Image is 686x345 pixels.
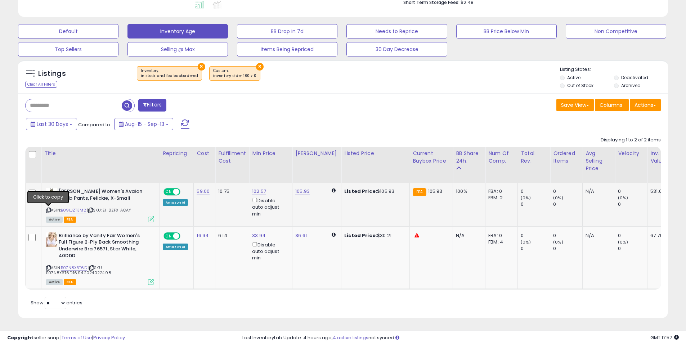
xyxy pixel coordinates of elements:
[488,188,512,195] div: FBA: 0
[213,68,256,79] span: Custom:
[344,188,404,195] div: $105.93
[560,66,668,73] p: Listing States:
[618,245,647,252] div: 0
[7,335,125,341] div: seller snap | |
[197,232,209,239] a: 16.94
[344,232,377,239] b: Listed Price:
[31,299,82,306] span: Show: entries
[521,245,550,252] div: 0
[46,232,154,284] div: ASIN:
[26,118,77,130] button: Last 30 Days
[595,99,629,111] button: Columns
[413,150,450,165] div: Current Buybox Price
[650,334,679,341] span: 2025-10-14 17:57 GMT
[556,99,594,111] button: Save View
[650,188,665,195] div: 531.00
[44,150,157,157] div: Title
[521,150,547,165] div: Total Rev.
[37,121,68,128] span: Last 30 Days
[114,118,173,130] button: Aug-15 - Sep-13
[456,232,480,239] div: N/A
[488,195,512,201] div: FBM: 2
[93,334,125,341] a: Privacy Policy
[138,99,166,112] button: Filters
[46,188,57,203] img: 41+N1xLQHvL._SL40_.jpg
[601,137,661,144] div: Displaying 1 to 2 of 2 items
[621,74,648,81] label: Deactivated
[618,232,647,239] div: 0
[295,232,307,239] a: 36.61
[650,232,665,239] div: 67.76
[197,150,212,157] div: Cost
[46,188,154,222] div: ASIN:
[46,279,63,285] span: All listings currently available for purchase on Amazon
[46,232,57,247] img: 414tf48qyML._SL40_.jpg
[553,245,582,252] div: 0
[586,232,609,239] div: N/A
[456,150,482,165] div: BB Share 24h.
[242,335,679,341] div: Last InventoryLab Update: 4 hours ago, not synced.
[600,101,622,109] span: Columns
[566,24,666,38] button: Non Competitive
[127,42,228,56] button: Selling @ Max
[218,232,243,239] div: 6.14
[59,188,146,203] b: [PERSON_NAME] Women's Avalon 2L Bib Pants, Felidae, X-Small
[179,189,191,195] span: OFF
[413,188,426,196] small: FBA
[59,232,146,261] b: Brilliance by Vanity Fair Women's Full Figure 2-Ply Back Smoothing Underwire Bra 76571, Star Whit...
[252,241,287,262] div: Disable auto adjust min
[553,232,582,239] div: 0
[237,24,337,38] button: BB Drop in 7d
[61,207,86,213] a: B09LJZT3M2
[198,63,205,71] button: ×
[346,42,447,56] button: 30 Day Decrease
[164,233,173,239] span: ON
[87,207,131,213] span: | SKU: EI-8ZFX-ACAY
[630,99,661,111] button: Actions
[295,150,338,157] div: [PERSON_NAME]
[586,188,609,195] div: N/A
[179,233,191,239] span: OFF
[141,73,198,78] div: in stock and fba backordered
[521,232,550,239] div: 0
[213,73,256,78] div: inventory older 180 > 0
[252,188,266,195] a: 102.57
[252,232,265,239] a: 33.94
[618,188,647,195] div: 0
[488,232,512,239] div: FBA: 0
[295,188,310,195] a: 105.93
[618,201,647,208] div: 0
[256,63,264,71] button: ×
[64,279,76,285] span: FBA
[218,188,243,195] div: 10.75
[333,334,368,341] a: 4 active listings
[344,150,407,157] div: Listed Price
[521,188,550,195] div: 0
[38,69,66,79] h5: Listings
[163,150,190,157] div: Repricing
[456,24,557,38] button: BB Price Below Min
[25,81,57,88] div: Clear All Filters
[218,150,246,165] div: Fulfillment Cost
[456,188,480,195] div: 100%
[61,265,87,271] a: B07N8X6T6D
[252,196,287,217] div: Disable auto adjust min
[18,42,118,56] button: Top Sellers
[521,201,550,208] div: 0
[64,217,76,223] span: FBA
[78,121,111,128] span: Compared to:
[618,150,644,157] div: Velocity
[488,239,512,245] div: FBM: 4
[553,150,579,165] div: Ordered Items
[553,195,563,201] small: (0%)
[521,239,531,245] small: (0%)
[553,201,582,208] div: 0
[127,24,228,38] button: Inventory Age
[7,334,33,341] strong: Copyright
[618,239,628,245] small: (0%)
[163,199,188,206] div: Amazon AI
[344,232,404,239] div: $30.21
[46,265,111,276] span: | SKU: B07N8X6T6D.16.94.20240224.98
[553,239,563,245] small: (0%)
[567,82,593,88] label: Out of Stock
